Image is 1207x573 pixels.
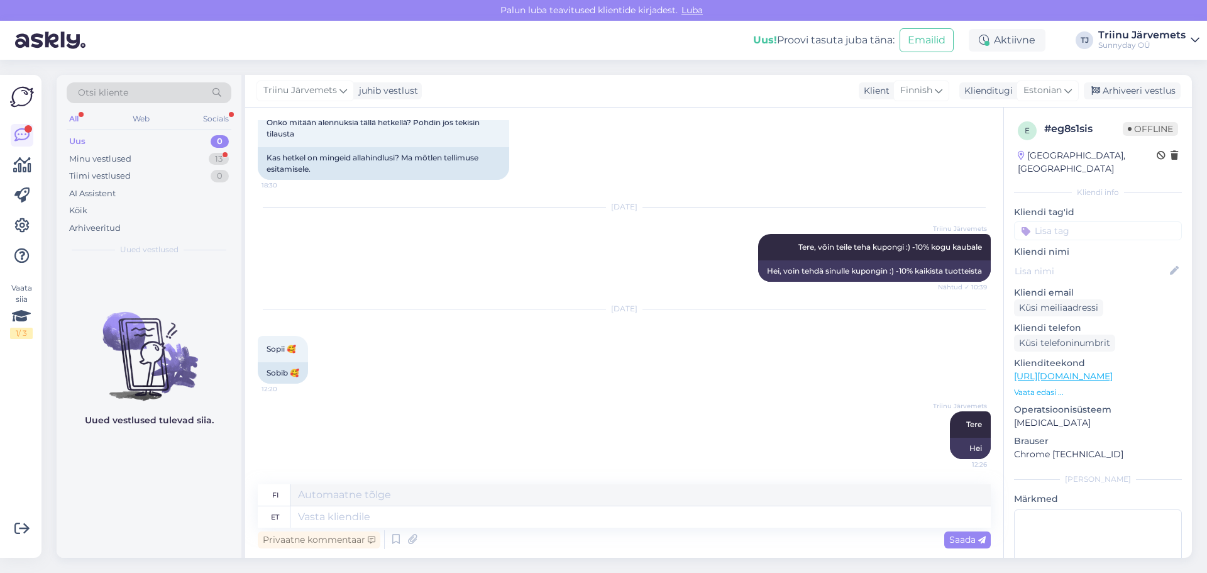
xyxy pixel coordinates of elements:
[10,85,34,109] img: Askly Logo
[1023,84,1062,97] span: Estonian
[69,222,121,235] div: Arhiveeritud
[69,204,87,217] div: Kõik
[1014,286,1182,299] p: Kliendi email
[262,384,309,394] span: 12:20
[69,187,116,200] div: AI Assistent
[1076,31,1093,49] div: TJ
[933,401,987,411] span: Triinu Järvemets
[933,224,987,233] span: Triinu Järvemets
[1014,206,1182,219] p: Kliendi tag'id
[258,201,991,213] div: [DATE]
[267,344,296,353] span: Sopii 🥰
[10,282,33,339] div: Vaata siia
[1098,40,1186,50] div: Sunnyday OÜ
[966,420,982,429] span: Tere
[211,135,229,148] div: 0
[209,153,229,165] div: 13
[969,29,1045,52] div: Aktiivne
[1014,221,1182,240] input: Lisa tag
[78,86,128,99] span: Otsi kliente
[938,282,987,292] span: Nähtud ✓ 10:39
[67,111,81,127] div: All
[900,84,932,97] span: Finnish
[258,303,991,314] div: [DATE]
[678,4,707,16] span: Luba
[211,170,229,182] div: 0
[130,111,152,127] div: Web
[57,289,241,403] img: No chats
[69,153,131,165] div: Minu vestlused
[1098,30,1199,50] a: Triinu JärvemetsSunnyday OÜ
[1025,126,1030,135] span: e
[1014,370,1113,382] a: [URL][DOMAIN_NAME]
[1014,435,1182,448] p: Brauser
[753,34,777,46] b: Uus!
[262,181,309,190] span: 18:30
[1014,335,1115,352] div: Küsi telefoninumbrit
[1014,387,1182,398] p: Vaata edasi ...
[1014,492,1182,506] p: Märkmed
[1044,121,1123,136] div: # eg8s1sis
[1014,245,1182,259] p: Kliendi nimi
[1014,448,1182,461] p: Chrome [TECHNICAL_ID]
[798,242,982,252] span: Tere, võin teile teha kupongi :) -10% kogu kaubale
[263,84,337,97] span: Triinu Järvemets
[69,135,85,148] div: Uus
[959,84,1013,97] div: Klienditugi
[69,170,131,182] div: Tiimi vestlused
[949,534,986,545] span: Saada
[1014,357,1182,370] p: Klienditeekond
[10,328,33,339] div: 1 / 3
[859,84,890,97] div: Klient
[1015,264,1167,278] input: Lisa nimi
[258,362,308,384] div: Sobib 🥰
[258,531,380,548] div: Privaatne kommentaar
[950,438,991,459] div: Hei
[758,260,991,282] div: Hei, voin tehdä sinulle kupongin :) -10% kaikista tuotteista
[258,147,509,180] div: Kas hetkel on mingeid allahindlusi? Ma mõtlen tellimuse esitamisele.
[120,244,179,255] span: Uued vestlused
[1123,122,1178,136] span: Offline
[900,28,954,52] button: Emailid
[85,414,214,427] p: Uued vestlused tulevad siia.
[1014,474,1182,485] div: [PERSON_NAME]
[271,506,279,528] div: et
[1014,321,1182,335] p: Kliendi telefon
[354,84,418,97] div: juhib vestlust
[1014,416,1182,430] p: [MEDICAL_DATA]
[201,111,231,127] div: Socials
[1014,403,1182,416] p: Operatsioonisüsteem
[940,460,987,469] span: 12:26
[272,484,278,506] div: fi
[1084,82,1181,99] div: Arhiveeri vestlus
[1014,187,1182,198] div: Kliendi info
[1014,299,1103,316] div: Küsi meiliaadressi
[1018,149,1157,175] div: [GEOGRAPHIC_DATA], [GEOGRAPHIC_DATA]
[1098,30,1186,40] div: Triinu Järvemets
[753,33,895,48] div: Proovi tasuta juba täna:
